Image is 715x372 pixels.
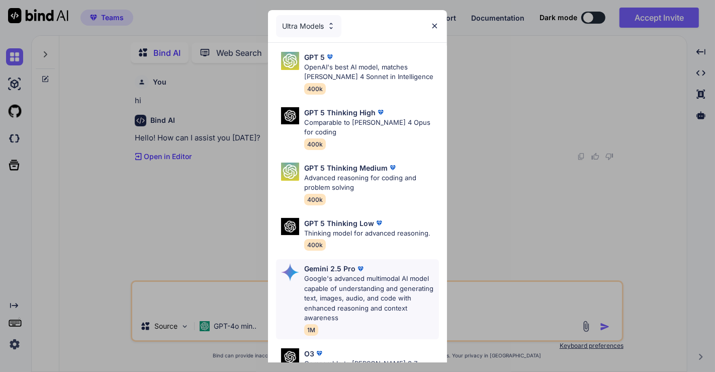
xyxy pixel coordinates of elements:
p: GPT 5 Thinking Medium [304,163,388,173]
img: premium [374,218,384,228]
img: Pick Models [327,22,335,30]
img: Pick Models [281,218,299,236]
p: GPT 5 Thinking Low [304,218,374,229]
span: 1M [304,324,318,336]
p: Gemini 2.5 Pro [304,263,355,274]
img: Pick Models [281,348,299,366]
img: premium [376,107,386,117]
img: Pick Models [281,52,299,70]
img: premium [314,348,324,358]
img: close [430,22,439,30]
p: O3 [304,348,314,359]
img: Pick Models [281,163,299,181]
p: GPT 5 Thinking High [304,107,376,118]
p: GPT 5 [304,52,325,62]
span: 400k [304,239,326,251]
div: Ultra Models [276,15,341,37]
img: Pick Models [281,263,299,281]
span: 400k [304,83,326,95]
img: premium [355,264,366,274]
p: Thinking model for advanced reasoning. [304,229,430,239]
img: premium [325,52,335,62]
img: premium [388,163,398,173]
span: 400k [304,138,326,150]
p: Google's advanced multimodal AI model capable of understanding and generating text, images, audio... [304,274,439,323]
p: OpenAI's best AI model, matches [PERSON_NAME] 4 Sonnet in Intelligence [304,62,439,82]
span: 400k [304,194,326,205]
p: Advanced reasoning for coding and problem solving [304,173,439,193]
p: Comparable to [PERSON_NAME] 4 Opus for coding [304,118,439,137]
img: Pick Models [281,107,299,125]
